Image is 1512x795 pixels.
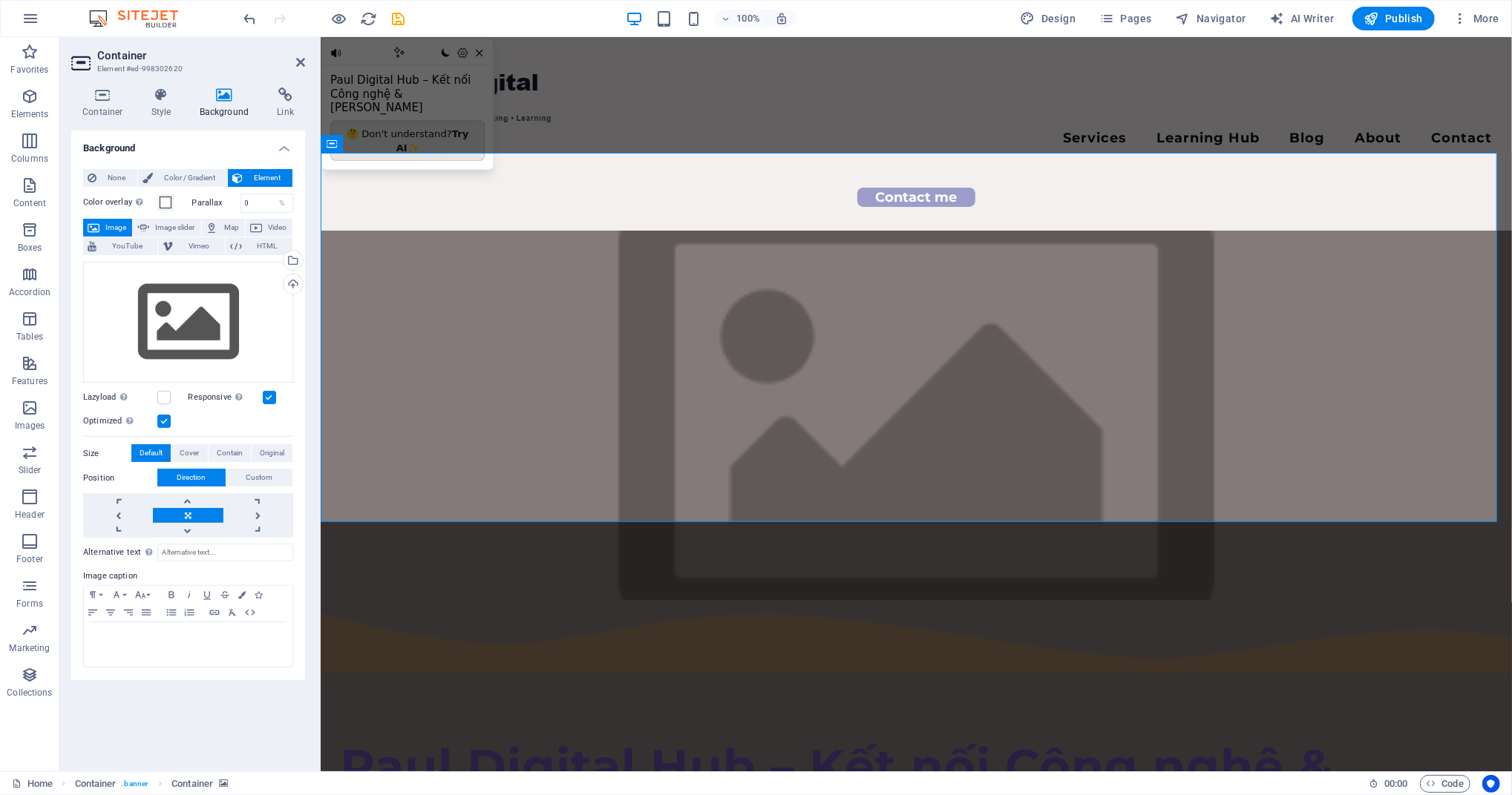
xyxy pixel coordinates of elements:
[714,10,767,27] button: 100%
[250,586,266,604] button: Icons
[252,444,292,462] button: Original
[101,169,133,187] span: None
[75,775,117,793] span: Click to select. Double-click to edit
[97,49,305,62] h2: Container
[246,219,292,237] button: Video
[1420,775,1470,793] button: Code
[177,469,206,486] span: Direction
[1015,7,1082,30] div: Design (Ctrl+Alt+Y)
[12,775,53,793] a: Click to cancel selection. Double-click to open Pages
[266,88,305,119] h4: Link
[209,444,251,462] button: Contain
[1453,11,1499,26] span: More
[361,10,378,27] i: Reload page
[157,544,293,561] input: Alternative text...
[138,169,227,187] button: Color / Gradient
[12,375,48,387] p: Features
[189,88,266,119] h4: Background
[223,604,241,621] button: Clear Formatting
[71,131,305,157] h4: Background
[260,444,284,462] span: Original
[75,775,229,793] nav: breadcrumb
[1447,7,1505,30] button: More
[140,88,189,119] h4: Style
[83,469,157,487] label: Position
[9,642,50,654] p: Marketing
[228,169,292,187] button: Element
[1093,7,1157,30] button: Pages
[198,586,216,604] button: Underline (Ctrl+U)
[1015,7,1082,30] button: Design
[1021,11,1076,26] span: Design
[154,219,196,237] span: Image slider
[18,242,42,254] p: Boxes
[16,331,43,343] p: Tables
[241,10,259,27] button: undo
[15,509,45,521] p: Header
[83,389,157,406] label: Lazyload
[158,237,224,255] button: Vimeo
[84,586,108,604] button: Paragraph Format
[83,567,293,585] label: Image caption
[223,219,240,237] span: Map
[1099,11,1151,26] span: Pages
[171,775,213,793] span: Click to select. Double-click to edit
[122,775,148,793] span: . banner
[108,586,131,604] button: Font Family
[83,219,132,237] button: Image
[390,10,408,27] button: save
[775,12,788,25] i: On resize automatically adjust zoom level to fit chosen device.
[189,389,263,406] label: Responsive
[7,687,52,699] p: Collections
[246,237,288,255] span: HTML
[83,262,293,383] div: Select files from the file manager, stock photos, or upload file(s)
[360,10,378,27] button: reload
[177,237,220,255] span: Vimeo
[15,420,45,432] p: Images
[83,412,157,430] label: Optimized
[1384,775,1407,793] span: 00 00
[247,169,288,187] span: Element
[202,219,245,237] button: Map
[101,237,153,255] span: YouTube
[1170,7,1252,30] button: Navigator
[83,194,157,211] label: Color overlay
[104,219,128,237] span: Image
[97,62,275,76] h3: Element #ed-998302620
[102,604,120,621] button: Align Center
[83,169,137,187] button: None
[140,444,163,462] span: Default
[1264,7,1341,30] button: AI Writer
[1176,11,1246,26] span: Navigator
[1482,775,1500,793] button: Usercentrics
[180,444,199,462] span: Cover
[84,604,102,621] button: Align Left
[272,194,292,212] div: %
[736,10,760,27] h6: 100%
[157,469,226,486] button: Direction
[1364,11,1423,26] span: Publish
[217,444,243,462] span: Contain
[180,604,198,621] button: Ordered List
[226,469,292,486] button: Custom
[266,219,288,237] span: Video
[131,586,155,604] button: Font Size
[163,586,180,604] button: Bold (Ctrl+B)
[83,237,157,255] button: YouTube
[1352,7,1435,30] button: Publish
[83,544,157,561] label: Alternative text
[131,444,171,462] button: Default
[242,10,259,27] i: Undo: Change opacity (Ctrl+Z)
[226,237,292,255] button: HTML
[11,108,49,120] p: Elements
[85,10,197,27] img: Editor Logo
[219,779,228,788] i: This element contains a background
[216,586,234,604] button: Strikethrough
[133,219,200,237] button: Image slider
[120,604,137,621] button: Align Right
[83,445,131,463] label: Size
[11,153,48,165] p: Columns
[180,586,198,604] button: Italic (Ctrl+I)
[1395,778,1397,789] span: :
[246,469,273,486] span: Custom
